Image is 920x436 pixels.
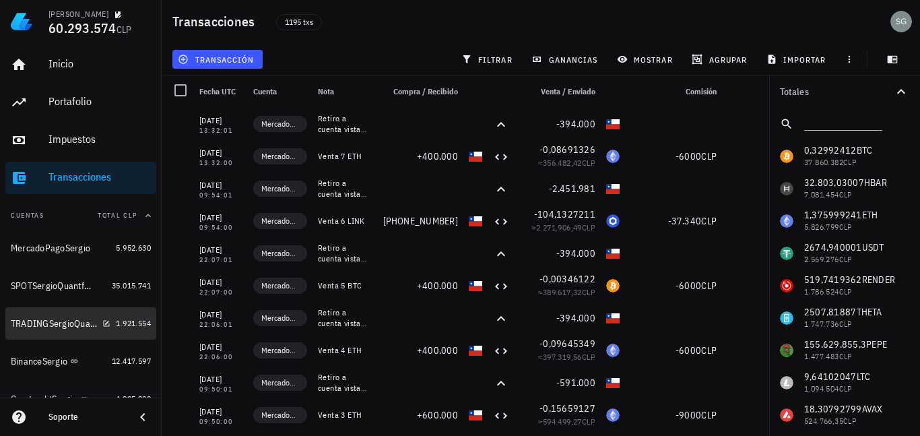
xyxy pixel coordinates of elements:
[11,394,77,405] div: CryptomktSergio
[172,11,260,32] h1: Transacciones
[539,402,595,414] span: -0,15659127
[701,344,717,356] span: CLP
[582,158,595,168] span: CLP
[199,321,242,328] div: 22:06:01
[5,49,156,81] a: Inicio
[469,279,482,292] div: CLP-icon
[620,54,673,65] span: mostrar
[556,312,595,324] span: -394.000
[393,86,458,96] span: Compra / Recibido
[261,182,299,195] span: MercadoPagoSergio
[199,308,242,321] div: [DATE]
[417,344,458,356] span: +400.000
[686,50,755,69] button: agrupar
[11,280,93,292] div: SPOTSergioQuantfury
[606,150,620,163] div: ETH-icon
[541,86,595,96] span: Venta / Enviado
[539,144,595,156] span: -0,08691326
[531,222,595,232] span: ≈
[199,257,242,263] div: 22:07:01
[48,133,151,146] div: Impuestos
[48,19,117,37] span: 60.293.574
[534,208,595,220] span: -104,1327211
[760,50,834,69] button: importar
[606,279,620,292] div: BTC-icon
[606,117,620,131] div: CLP-icon
[606,247,620,260] div: CLP-icon
[98,211,137,220] span: Total CLP
[417,280,458,292] span: +400.000
[606,214,620,228] div: LINK-icon
[248,75,313,108] div: Cuenta
[5,383,156,415] a: CryptomktSergio 4.985.838
[199,276,242,289] div: [DATE]
[5,124,156,156] a: Impuestos
[582,287,595,297] span: CLP
[117,24,132,36] span: CLP
[112,280,151,290] span: 35.015.741
[543,158,582,168] span: 356.482,42
[318,151,372,162] div: Venta 7 ETH
[464,54,513,65] span: filtrar
[48,412,124,423] div: Soporte
[469,408,482,422] div: CLP-icon
[261,311,299,325] span: MercadoPagoSergio
[318,372,372,394] div: Retiro a cuenta vista MercadoPago
[549,183,596,195] span: -2.451.981
[48,170,151,183] div: Transacciones
[199,354,242,361] div: 22:06:00
[701,280,717,292] span: CLP
[582,352,595,362] span: CLP
[5,86,156,119] a: Portafolio
[199,146,242,160] div: [DATE]
[676,344,701,356] span: -6000
[676,150,701,162] span: -6000
[377,75,463,108] div: Compra / Recibido
[543,352,582,362] span: 397.319,56
[676,280,701,292] span: -6000
[199,405,242,418] div: [DATE]
[172,50,263,69] button: transacción
[515,75,601,108] div: Venta / Enviado
[417,409,458,421] span: +600.000
[606,408,620,422] div: ETH-icon
[556,118,595,130] span: -394.000
[676,409,701,421] span: -9000
[261,150,299,163] span: MercadoPagoSergio
[469,150,482,163] div: CLP-icon
[5,199,156,232] button: CuentasTotal CLP
[199,373,242,386] div: [DATE]
[694,54,747,65] span: agrupar
[5,345,156,377] a: BinanceSergio 12.417.597
[5,232,156,264] a: MercadoPagoSergio 5.952.630
[253,86,277,96] span: Cuenta
[536,222,582,232] span: 2.271.906,49
[285,15,313,30] span: 1195 txs
[199,211,242,224] div: [DATE]
[606,376,620,390] div: CLP-icon
[199,386,242,393] div: 09:50:01
[261,344,299,357] span: MercadoPagoSergio
[701,215,717,227] span: CLP
[48,95,151,108] div: Portafolio
[11,318,97,330] div: TRADINGSergioQuantfury
[469,344,482,357] div: CLP-icon
[116,394,151,404] span: 4.985.838
[539,273,595,285] span: -0,00346122
[261,408,299,422] span: MercadoPagoSergio
[11,356,67,367] div: BinanceSergio
[116,243,151,253] span: 5.952.630
[668,215,702,227] span: -37.340
[582,222,595,232] span: CLP
[469,214,482,228] div: CLP-icon
[538,158,595,168] span: ≈
[318,113,372,135] div: Retiro a cuenta vista MercadoPago
[606,311,620,325] div: CLP-icon
[780,87,893,96] div: Totales
[11,11,32,32] img: LedgiFi
[318,307,372,329] div: Retiro a cuenta vista MercadoPago
[686,86,717,96] span: Comisión
[543,287,582,297] span: 389.617,32
[543,416,582,427] span: 594.499,27
[625,75,722,108] div: Comisión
